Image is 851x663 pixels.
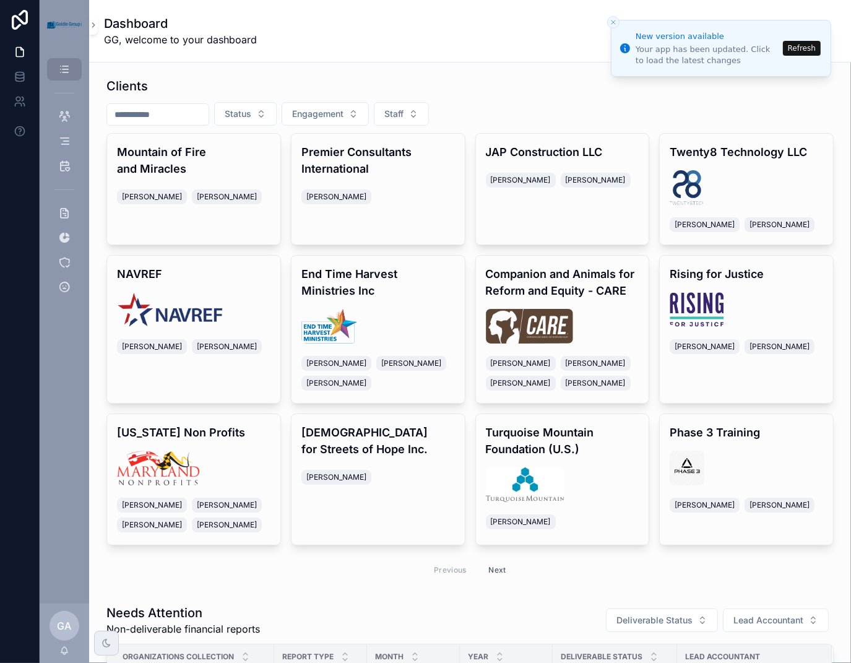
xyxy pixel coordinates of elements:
[58,618,72,633] span: GA
[214,102,277,126] button: Select Button
[384,108,404,120] span: Staff
[675,342,735,352] span: [PERSON_NAME]
[607,16,620,28] button: Close toast
[616,614,693,626] span: Deliverable Status
[122,342,182,352] span: [PERSON_NAME]
[197,500,257,510] span: [PERSON_NAME]
[480,560,515,579] button: Next
[486,144,639,160] h4: JAP Construction LLC
[670,170,705,205] img: logo.png
[636,44,779,66] div: Your app has been updated. Click to load the latest changes
[491,358,551,368] span: [PERSON_NAME]
[197,520,257,530] span: [PERSON_NAME]
[670,266,823,282] h4: Rising for Justice
[291,133,465,245] a: Premier Consultants International[PERSON_NAME]
[123,652,234,662] span: Organizations collection
[749,342,810,352] span: [PERSON_NAME]
[117,451,199,485] img: logo.png
[475,414,650,545] a: Turquoise Mountain Foundation (U.S.)logo.jpg[PERSON_NAME]
[122,192,182,202] span: [PERSON_NAME]
[117,424,270,441] h4: [US_STATE] Non Profits
[659,133,834,245] a: Twenty8 Technology LLClogo.png[PERSON_NAME][PERSON_NAME]
[106,414,281,545] a: [US_STATE] Non Profitslogo.png[PERSON_NAME][PERSON_NAME][PERSON_NAME][PERSON_NAME]
[47,21,82,28] img: App logo
[306,192,366,202] span: [PERSON_NAME]
[117,266,270,282] h4: NAVREF
[104,32,257,47] span: GG, welcome to your dashboard
[636,30,779,43] div: New version available
[491,517,551,527] span: [PERSON_NAME]
[468,652,488,662] span: Year
[685,652,760,662] span: Lead Accountant
[104,15,257,32] h1: Dashboard
[40,50,89,314] div: scrollable content
[291,414,465,545] a: [DEMOGRAPHIC_DATA] for Streets of Hope Inc.[PERSON_NAME]
[486,467,564,502] img: logo.jpg
[106,77,148,95] h1: Clients
[561,652,642,662] span: Deliverable Status
[122,500,182,510] span: [PERSON_NAME]
[659,414,834,545] a: Phase 3 Traininglogo.jpg[PERSON_NAME][PERSON_NAME]
[675,500,735,510] span: [PERSON_NAME]
[197,342,257,352] span: [PERSON_NAME]
[291,255,465,404] a: End Time Harvest Ministries Inclogo.png[PERSON_NAME][PERSON_NAME][PERSON_NAME]
[374,102,429,126] button: Select Button
[675,220,735,230] span: [PERSON_NAME]
[225,108,251,120] span: Status
[475,133,650,245] a: JAP Construction LLC[PERSON_NAME][PERSON_NAME]
[566,378,626,388] span: [PERSON_NAME]
[106,255,281,404] a: NAVREFlogo.png[PERSON_NAME][PERSON_NAME]
[122,520,182,530] span: [PERSON_NAME]
[670,451,704,485] img: logo.jpg
[475,255,650,404] a: Companion and Animals for Reform and Equity - CARElogo.png[PERSON_NAME][PERSON_NAME][PERSON_NAME]...
[733,614,803,626] span: Lead Accountant
[306,358,366,368] span: [PERSON_NAME]
[306,378,366,388] span: [PERSON_NAME]
[606,609,718,632] button: Select Button
[783,41,821,56] button: Refresh
[106,622,260,636] span: Non-deliverable financial reports
[306,472,366,482] span: [PERSON_NAME]
[491,378,551,388] span: [PERSON_NAME]
[486,266,639,299] h4: Companion and Animals for Reform and Equity - CARE
[659,255,834,404] a: Rising for Justicelogo.webp[PERSON_NAME][PERSON_NAME]
[670,292,724,327] img: logo.webp
[670,144,823,160] h4: Twenty8 Technology LLC
[106,604,260,622] h1: Needs Attention
[301,266,455,299] h4: End Time Harvest Ministries Inc
[301,144,455,177] h4: Premier Consultants International
[566,358,626,368] span: [PERSON_NAME]
[301,424,455,457] h4: [DEMOGRAPHIC_DATA] for Streets of Hope Inc.
[197,192,257,202] span: [PERSON_NAME]
[670,424,823,441] h4: Phase 3 Training
[117,292,223,327] img: logo.png
[117,144,270,177] h4: Mountain of Fire and Miracles
[566,175,626,185] span: [PERSON_NAME]
[486,309,573,344] img: logo.png
[282,102,369,126] button: Select Button
[282,652,334,662] span: Report Type
[375,652,404,662] span: Month
[486,424,639,457] h4: Turquoise Mountain Foundation (U.S.)
[106,133,281,245] a: Mountain of Fire and Miracles[PERSON_NAME][PERSON_NAME]
[749,500,810,510] span: [PERSON_NAME]
[301,309,357,344] img: logo.png
[749,220,810,230] span: [PERSON_NAME]
[381,358,441,368] span: [PERSON_NAME]
[723,609,829,632] button: Select Button
[491,175,551,185] span: [PERSON_NAME]
[292,108,343,120] span: Engagement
